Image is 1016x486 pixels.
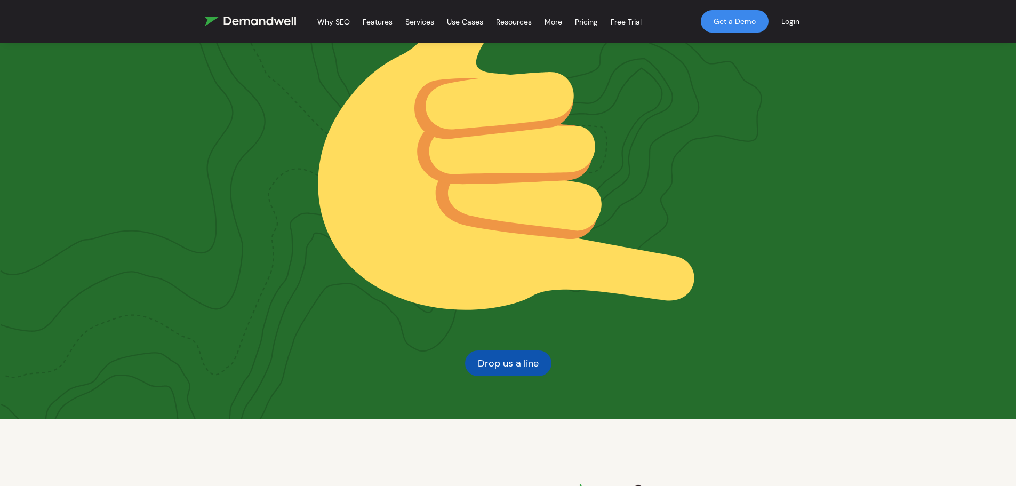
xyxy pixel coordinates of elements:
a: Why SEO [317,4,350,39]
a: Features [363,4,393,39]
a: Drop us a line [465,350,551,376]
a: Pricing [575,4,598,39]
a: Use Cases [447,4,483,39]
a: Free Trial [611,4,642,39]
img: Demandwell Logo [204,17,296,26]
a: More [545,4,562,39]
a: Login [769,4,812,39]
a: Services [405,4,434,39]
a: Resources [496,4,532,39]
a: Get a Demo [701,10,769,33]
